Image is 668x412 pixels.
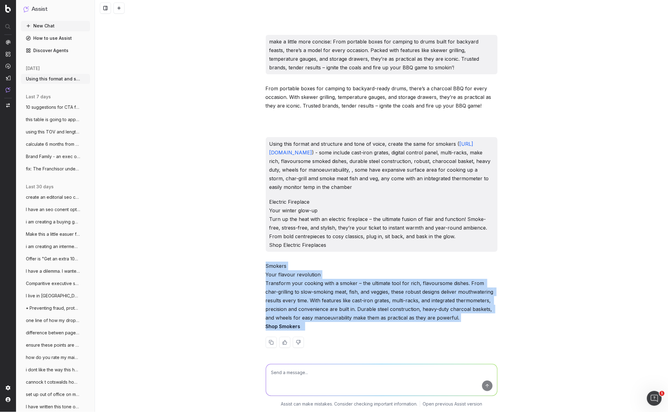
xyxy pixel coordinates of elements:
button: difference betwen page title and h1 [21,328,90,338]
button: ensure these points are 'generally' touc [21,340,90,350]
button: i am creating a buying guidde content au [21,217,90,227]
button: i dont like the way this has been writte [21,365,90,375]
iframe: Intercom live chat [647,391,662,406]
span: [DATE] [26,65,40,71]
strong: Shop Smokers [266,323,301,329]
button: I have a dilemma. I wanted a [DEMOGRAPHIC_DATA] door [21,266,90,276]
span: set up out of office on mac itlook [26,391,80,398]
button: create an editorial seo content framewor [21,192,90,202]
span: i am creating an intermediary category p [26,243,80,250]
p: Assist can make mistakes. Consider checking important information. [281,401,417,407]
h1: Assist [31,5,47,14]
span: I have an seo conent optimisation questi [26,206,80,213]
img: Switch project [6,103,10,108]
p: make a little more concise: From portable boxes for camping to drums built for backyard feasts, t... [269,37,494,72]
span: i dont like the way this has been writte [26,367,80,373]
a: Discover Agents [21,46,90,55]
img: Assist [6,87,10,92]
img: My account [6,397,10,402]
button: Brand Family - an exec overview: D AT T [21,152,90,161]
button: I have an seo conent optimisation questi [21,205,90,214]
button: set up out of office on mac itlook [21,390,90,399]
button: i am creating an intermediary category p [21,242,90,251]
span: I have a dilemma. I wanted a [DEMOGRAPHIC_DATA] door [26,268,80,274]
button: Assist [23,5,88,14]
button: New Chat [21,21,90,31]
img: Intelligence [6,51,10,57]
button: cannock t cotswalds how far - also what [21,377,90,387]
button: using this TOV and length: Cold snap? No [21,127,90,137]
span: cannock t cotswalds how far - also what [26,379,80,385]
span: Offer is "Get an extra 10% off All Mobil [26,256,80,262]
span: I have written this tone of voice guide: [26,404,80,410]
img: Analytics [6,40,10,45]
span: I live in [GEOGRAPHIC_DATA] - shopping for a gif [26,293,80,299]
span: fix: The Franchisor understands that the [26,166,80,172]
button: 10 suggestions for CTA for link to windo [21,102,90,112]
span: difference betwen page title and h1 [26,330,80,336]
button: Offer is "Get an extra 10% off All Mobil [21,254,90,264]
span: Using this format and structure and tone [26,76,80,82]
span: 10 suggestions for CTA for link to windo [26,104,80,110]
button: how do you rate my maintenance guide for [21,353,90,362]
button: one line of how my dropship team protect [21,316,90,325]
span: ensure these points are 'generally' touc [26,342,80,348]
a: Open previous Assist version [423,401,482,407]
p: Electric Fireplace Your winter glow-up Turn up the heat with an electric fireplace – the ultimate... [269,198,494,249]
span: create an editorial seo content framewor [26,194,80,200]
span: i am creating a buying guidde content au [26,219,80,225]
button: • Preventing fraud, protecting revenue, [21,303,90,313]
button: I have written this tone of voice guide: [21,402,90,412]
span: Brand Family - an exec overview: D AT T [26,153,80,160]
button: this table is going to appear on a [PERSON_NAME] [21,115,90,124]
button: Make this a little easuer for laymen to [21,229,90,239]
span: Comparitive executive summary brief: cre [26,280,80,287]
img: Studio [6,75,10,80]
button: fix: The Franchisor understands that the [21,164,90,174]
button: Comparitive executive summary brief: cre [21,279,90,288]
span: last 30 days [26,184,54,190]
span: Make this a little easuer for laymen to [26,231,80,237]
img: Setting [6,385,10,390]
span: using this TOV and length: Cold snap? No [26,129,80,135]
p: Using this format and structure and tone of voice, create the same for smokers ( ) - some include... [269,140,494,191]
span: calculate 6 months from [DATE] [26,141,80,147]
span: 1 [660,391,665,396]
span: this table is going to appear on a [PERSON_NAME] [26,116,80,123]
span: last 7 days [26,94,51,100]
p: Smokers Your flavour revolution Transform your cooking with a smoker – the ultimate tool for rich... [266,262,498,331]
img: Activation [6,63,10,69]
img: Botify logo [5,5,11,13]
button: Using this format and structure and tone [21,74,90,84]
button: I live in [GEOGRAPHIC_DATA] - shopping for a gif [21,291,90,301]
p: From portable boxes for camping to backyard-ready drums, there’s a charcoal BBQ for every occasio... [266,84,498,110]
span: how do you rate my maintenance guide for [26,354,80,361]
span: • Preventing fraud, protecting revenue, [26,305,80,311]
img: Assist [23,6,29,12]
button: calculate 6 months from [DATE] [21,139,90,149]
a: How to use Assist [21,33,90,43]
span: one line of how my dropship team protect [26,317,80,324]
